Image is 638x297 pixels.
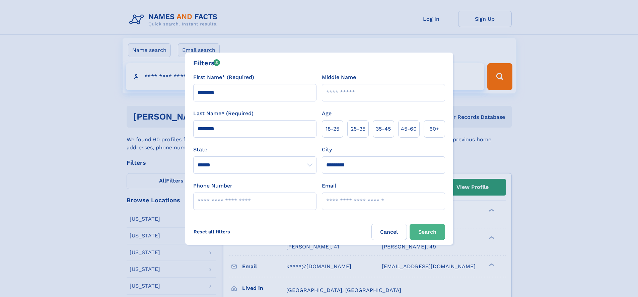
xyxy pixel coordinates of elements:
[326,125,339,133] span: 18‑25
[193,109,254,118] label: Last Name* (Required)
[376,125,391,133] span: 35‑45
[193,58,220,68] div: Filters
[322,73,356,81] label: Middle Name
[429,125,439,133] span: 60+
[322,182,336,190] label: Email
[351,125,365,133] span: 25‑35
[401,125,417,133] span: 45‑60
[193,73,254,81] label: First Name* (Required)
[322,109,332,118] label: Age
[189,224,234,240] label: Reset all filters
[322,146,332,154] label: City
[410,224,445,240] button: Search
[193,182,232,190] label: Phone Number
[371,224,407,240] label: Cancel
[193,146,316,154] label: State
